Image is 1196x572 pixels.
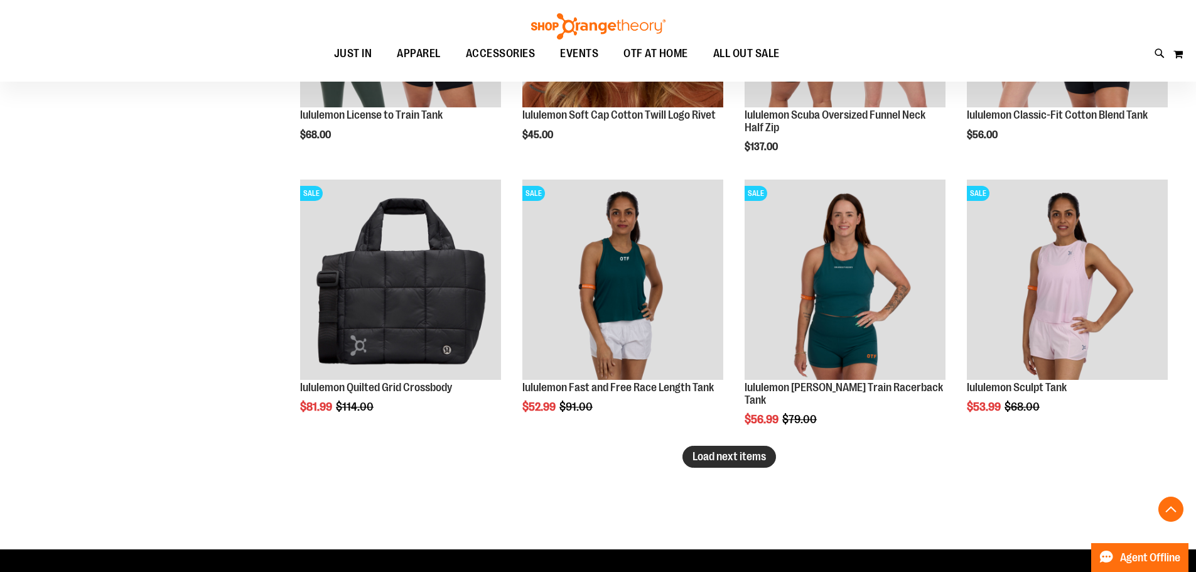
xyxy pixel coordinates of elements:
[559,401,595,413] span: $91.00
[967,401,1003,413] span: $53.99
[300,186,323,201] span: SALE
[782,413,819,426] span: $79.00
[336,401,375,413] span: $114.00
[522,180,723,382] a: Main view of 2024 August lululemon Fast and Free Race Length TankSALE
[300,401,334,413] span: $81.99
[967,109,1148,121] a: lululemon Classic-Fit Cotton Blend Tank
[623,40,688,68] span: OTF AT HOME
[522,381,714,394] a: lululemon Fast and Free Race Length Tank
[1158,497,1183,522] button: Back To Top
[300,381,452,394] a: lululemon Quilted Grid Crossbody
[397,40,441,68] span: APPAREL
[300,180,501,380] img: lululemon Quilted Grid Crossbody
[300,129,333,141] span: $68.00
[300,180,501,382] a: lululemon Quilted Grid CrossbodySALE
[682,446,776,468] button: Load next items
[745,180,945,382] a: lululemon Wunder Train Racerback TankSALE
[1120,552,1180,564] span: Agent Offline
[1091,543,1188,572] button: Agent Offline
[522,129,555,141] span: $45.00
[745,413,780,426] span: $56.99
[522,186,545,201] span: SALE
[967,180,1168,380] img: Main Image of 1538347
[692,450,766,463] span: Load next items
[967,129,999,141] span: $56.00
[529,13,667,40] img: Shop Orangetheory
[1005,401,1042,413] span: $68.00
[522,401,558,413] span: $52.99
[522,180,723,380] img: Main view of 2024 August lululemon Fast and Free Race Length Tank
[967,186,989,201] span: SALE
[967,381,1067,394] a: lululemon Sculpt Tank
[334,40,372,68] span: JUST IN
[560,40,598,68] span: EVENTS
[294,173,507,446] div: product
[466,40,536,68] span: ACCESSORIES
[961,173,1174,446] div: product
[745,186,767,201] span: SALE
[745,381,943,406] a: lululemon [PERSON_NAME] Train Racerback Tank
[516,173,730,446] div: product
[300,109,443,121] a: lululemon License to Train Tank
[967,180,1168,382] a: Main Image of 1538347SALE
[745,141,780,153] span: $137.00
[522,109,716,121] a: lululemon Soft Cap Cotton Twill Logo Rivet
[745,109,925,134] a: lululemon Scuba Oversized Funnel Neck Half Zip
[738,173,952,458] div: product
[745,180,945,380] img: lululemon Wunder Train Racerback Tank
[713,40,780,68] span: ALL OUT SALE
